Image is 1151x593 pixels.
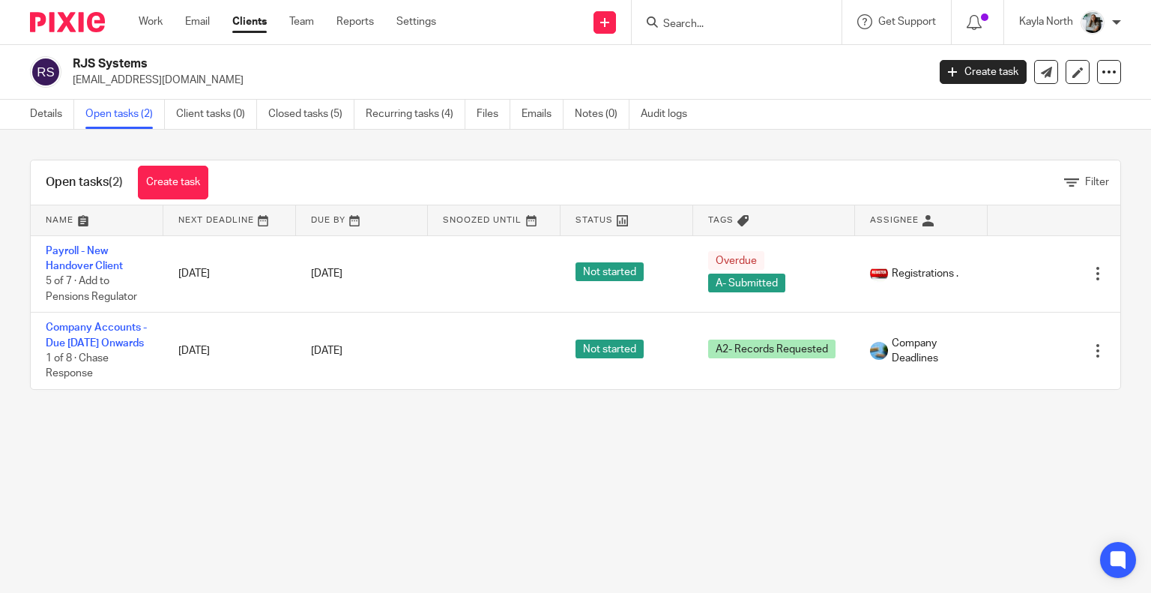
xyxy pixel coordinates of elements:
[870,265,888,283] img: 1000002140.jpg
[185,14,210,29] a: Email
[163,235,296,313] td: [DATE]
[892,336,973,367] span: Company Deadlines
[366,100,465,129] a: Recurring tasks (4)
[575,262,644,281] span: Not started
[268,100,354,129] a: Closed tasks (5)
[163,313,296,389] td: [DATE]
[708,340,836,358] span: A2- Records Requested
[232,14,267,29] a: Clients
[46,175,123,190] h1: Open tasks
[109,176,123,188] span: (2)
[443,216,522,224] span: Snoozed Until
[708,274,785,292] span: A- Submitted
[1085,177,1109,187] span: Filter
[892,266,958,281] span: Registrations .
[477,100,510,129] a: Files
[940,60,1027,84] a: Create task
[522,100,564,129] a: Emails
[708,251,764,270] span: Overdue
[73,73,917,88] p: [EMAIL_ADDRESS][DOMAIN_NAME]
[30,12,105,32] img: Pixie
[1019,14,1073,29] p: Kayla North
[575,100,629,129] a: Notes (0)
[30,100,74,129] a: Details
[85,100,165,129] a: Open tasks (2)
[575,340,644,358] span: Not started
[73,56,749,72] h2: RJS Systems
[870,342,888,360] img: 1000002133.jpg
[176,100,257,129] a: Client tasks (0)
[46,276,137,302] span: 5 of 7 · Add to Pensions Regulator
[139,14,163,29] a: Work
[46,246,123,271] a: Payroll - New Handover Client
[662,18,797,31] input: Search
[46,322,147,348] a: Company Accounts - Due [DATE] Onwards
[311,268,342,279] span: [DATE]
[138,166,208,199] a: Create task
[311,346,342,356] span: [DATE]
[575,216,613,224] span: Status
[878,16,936,27] span: Get Support
[46,353,109,379] span: 1 of 8 · Chase Response
[1081,10,1105,34] img: Profile%20Photo.png
[336,14,374,29] a: Reports
[396,14,436,29] a: Settings
[30,56,61,88] img: svg%3E
[641,100,698,129] a: Audit logs
[708,216,734,224] span: Tags
[289,14,314,29] a: Team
